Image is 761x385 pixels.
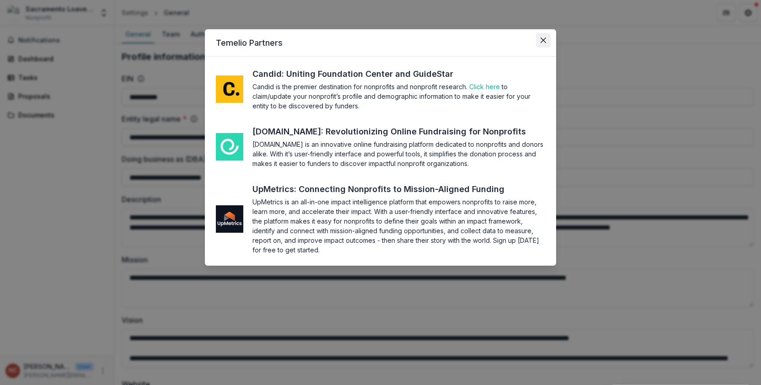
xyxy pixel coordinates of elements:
a: Candid: Uniting Foundation Center and GuideStar [252,68,470,80]
img: me [216,133,243,160]
section: UpMetrics is an all-in-one impact intelligence platform that empowers nonprofits to raise more, l... [252,197,545,255]
img: me [216,205,243,233]
button: Close [536,33,551,48]
img: me [216,75,243,103]
header: Temelio Partners [205,29,556,57]
a: UpMetrics: Connecting Nonprofits to Mission-Aligned Funding [252,183,521,195]
section: Candid is the premier destination for nonprofits and nonprofit research. to claim/update your non... [252,82,545,111]
a: Click here [469,83,500,91]
a: [DOMAIN_NAME]: Revolutionizing Online Fundraising for Nonprofits [252,125,543,138]
section: [DOMAIN_NAME] is an innovative online fundraising platform dedicated to nonprofits and donors ali... [252,139,545,168]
